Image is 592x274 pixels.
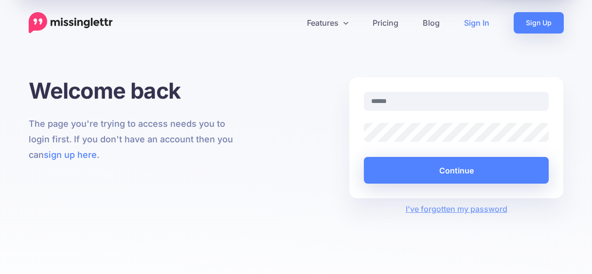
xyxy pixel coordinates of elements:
[411,12,452,34] a: Blog
[364,157,549,184] button: Continue
[360,12,411,34] a: Pricing
[406,204,507,214] a: I've forgotten my password
[44,150,97,160] a: sign up here
[514,12,564,34] a: Sign Up
[295,12,360,34] a: Features
[29,116,243,163] p: The page you're trying to access needs you to login first. If you don't have an account then you ...
[452,12,502,34] a: Sign In
[29,77,243,104] h1: Welcome back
